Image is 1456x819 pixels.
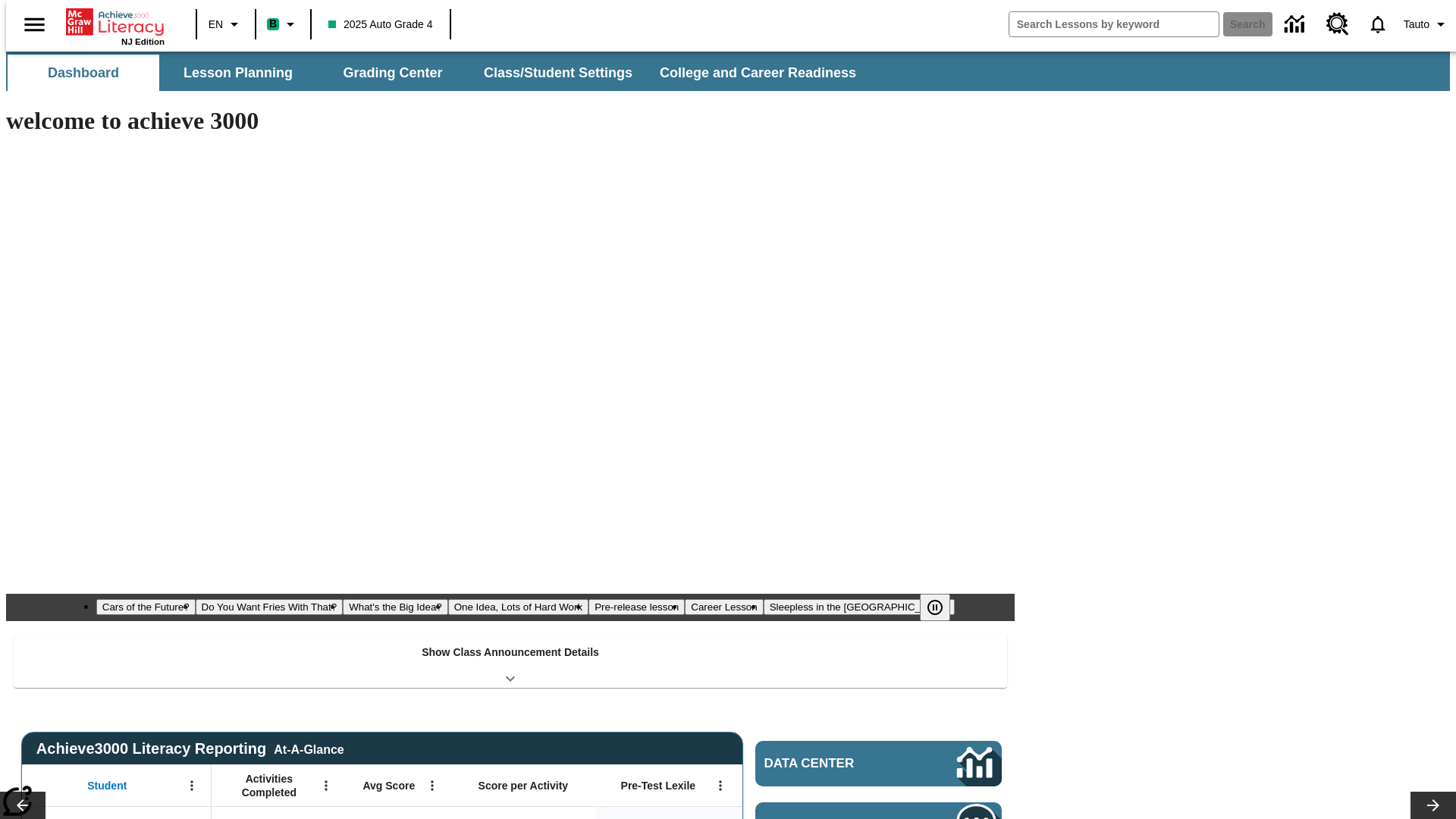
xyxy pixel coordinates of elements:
[328,17,433,33] span: 2025 Auto Grade 4
[685,599,763,615] button: Slide 6 Career Lesson
[343,599,448,615] button: Slide 3 What's the Big Idea?
[1276,4,1317,45] a: Data Center
[202,11,250,38] button: Language: EN, Select a language
[219,772,319,799] span: Activities Completed
[66,5,165,46] div: Home
[12,2,57,47] button: Open side menu
[121,37,165,46] span: NJ Edition
[180,774,203,797] button: Open Menu
[209,17,223,33] span: EN
[1358,5,1398,44] a: Notifications
[315,774,337,797] button: Open Menu
[66,7,165,37] a: Home
[920,594,965,621] div: Pause
[621,779,696,792] span: Pre-Test Lexile
[162,55,314,91] button: Lesson Planning
[709,774,732,797] button: Open Menu
[1404,17,1429,33] span: Tauto
[764,756,906,771] span: Data Center
[1410,792,1456,819] button: Lesson carousel, Next
[196,599,344,615] button: Slide 2 Do You Want Fries With That?
[421,774,444,797] button: Open Menu
[755,741,1002,786] a: Data Center
[6,55,870,91] div: SubNavbar
[472,55,645,91] button: Class/Student Settings
[920,594,950,621] button: Pause
[422,645,599,661] p: Show Class Announcement Details
[261,11,306,38] button: Boost Class color is mint green. Change class color
[6,52,1450,91] div: SubNavbar
[96,599,196,615] button: Slide 1 Cars of the Future?
[1398,11,1456,38] button: Profile/Settings
[6,107,1015,135] h1: welcome to achieve 3000
[362,779,415,792] span: Avg Score
[8,55,159,91] button: Dashboard
[274,740,344,757] div: At-A-Glance
[1009,12,1219,36] input: search field
[479,779,569,792] span: Score per Activity
[36,740,344,758] span: Achieve3000 Literacy Reporting
[588,599,685,615] button: Slide 5 Pre-release lesson
[1317,4,1358,45] a: Resource Center, Will open in new tab
[87,779,127,792] span: Student
[317,55,469,91] button: Grading Center
[14,635,1007,688] div: Show Class Announcement Details
[764,599,955,615] button: Slide 7 Sleepless in the Animal Kingdom
[269,14,277,33] span: B
[448,599,588,615] button: Slide 4 One Idea, Lots of Hard Work
[648,55,868,91] button: College and Career Readiness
